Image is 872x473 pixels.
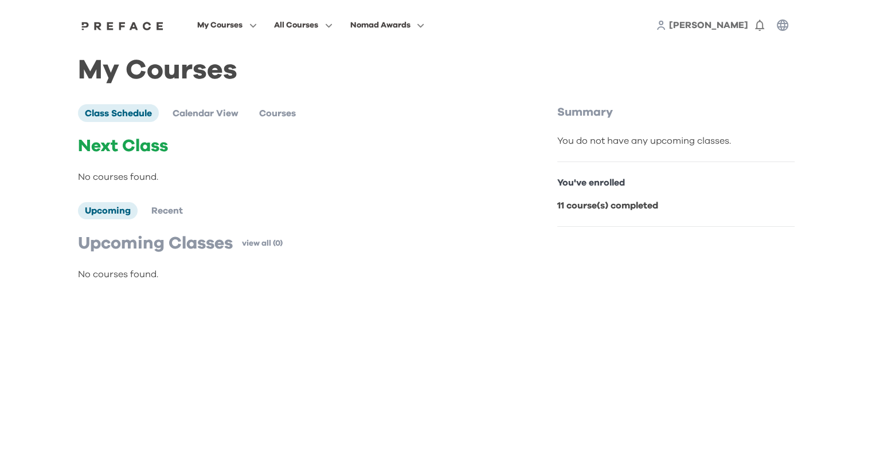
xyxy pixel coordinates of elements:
span: Upcoming [85,206,131,215]
span: Calendar View [173,109,238,118]
span: All Courses [274,18,318,32]
p: No courses found. [78,267,509,281]
button: All Courses [271,18,336,33]
div: You do not have any upcoming classes. [557,134,795,148]
span: Nomad Awards [350,18,410,32]
h1: My Courses [78,64,795,77]
p: Summary [557,104,795,120]
a: [PERSON_NAME] [669,18,748,32]
span: My Courses [197,18,243,32]
button: Nomad Awards [346,18,428,33]
p: Upcoming Classes [78,233,233,254]
a: view all (0) [242,238,283,249]
p: You've enrolled [557,176,795,190]
span: Recent [151,206,183,215]
p: Next Class [78,136,509,156]
span: Class Schedule [85,109,152,118]
b: 11 course(s) completed [557,201,658,210]
span: [PERSON_NAME] [669,21,748,30]
img: Preface Logo [79,21,167,30]
p: No courses found. [78,170,509,184]
button: My Courses [194,18,260,33]
span: Courses [259,109,296,118]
